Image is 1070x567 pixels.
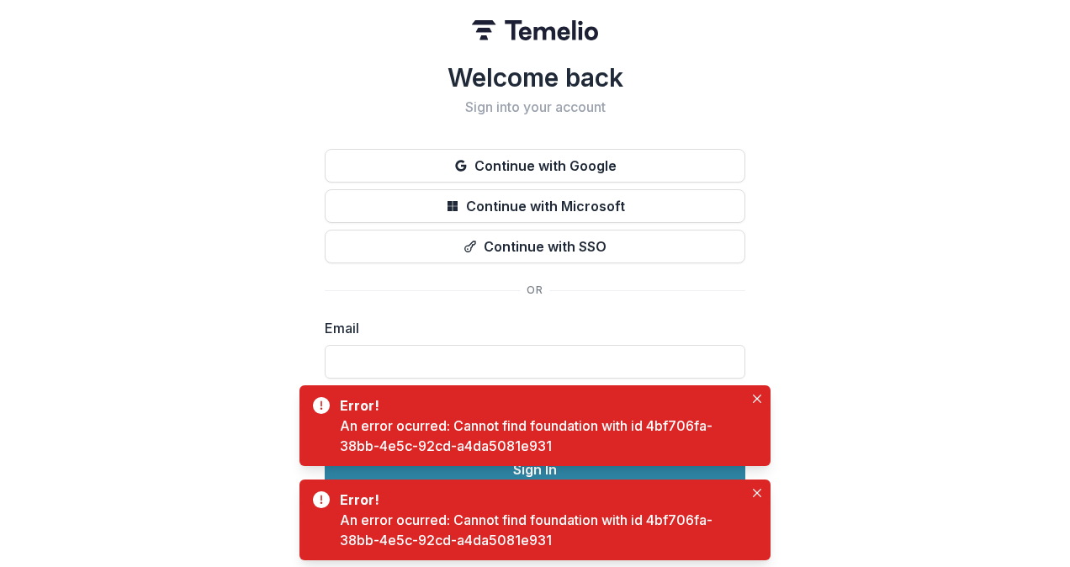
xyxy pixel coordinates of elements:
[325,62,745,93] h1: Welcome back
[747,389,767,409] button: Close
[472,20,598,40] img: Temelio
[340,490,737,510] div: Error!
[325,453,745,486] button: Sign In
[747,483,767,503] button: Close
[340,510,744,550] div: An error ocurred: Cannot find foundation with id 4bf706fa-38bb-4e5c-92cd-a4da5081e931
[325,99,745,115] h2: Sign into your account
[325,318,735,338] label: Email
[325,149,745,183] button: Continue with Google
[340,395,737,416] div: Error!
[340,416,744,456] div: An error ocurred: Cannot find foundation with id 4bf706fa-38bb-4e5c-92cd-a4da5081e931
[325,189,745,223] button: Continue with Microsoft
[325,230,745,263] button: Continue with SSO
